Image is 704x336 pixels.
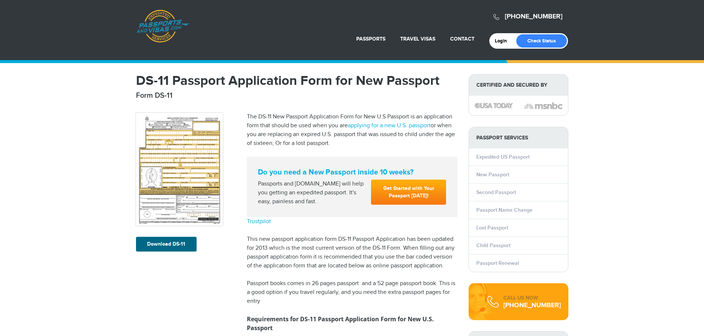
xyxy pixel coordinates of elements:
div: Passports and [DOMAIN_NAME] will help you getting an expedited passport. It's easy, painless and ... [255,180,368,206]
p: This new passport application form DS-11 Passport Application has been updated for 2013 which is ... [247,235,458,270]
h1: DS-11 Passport Application Form for New Passport [136,74,458,87]
strong: Do you need a New Passport inside 10 weeks? [258,168,446,177]
p: Passport books comes in 26 pages passport and a 52 page passport book. This is a good option if y... [247,279,458,306]
a: Second Passport [476,189,516,195]
a: [PHONE_NUMBER] [505,13,562,21]
a: Check Status [516,34,567,48]
a: Lost Passport [476,225,508,231]
a: Passport Name Change [476,207,533,213]
a: Travel Visas [400,36,435,42]
a: Login [495,38,512,44]
img: DS-11 [136,113,223,226]
div: [PHONE_NUMBER] [503,302,561,309]
a: Trustpilot [247,218,271,225]
h3: Requirements for DS-11 Passport Application Form for New U.S. Passport [247,315,458,332]
h2: Form DS-11 [136,91,458,100]
a: Passports [356,36,385,42]
a: Child Passport [476,242,510,249]
a: Get Started with Your Passport [DATE]! [371,180,446,205]
a: Passport Renewal [476,260,519,266]
img: image description [475,103,513,108]
a: applying for a new U.S. passport [348,122,431,129]
strong: Certified and Secured by [469,75,568,96]
a: New Passport [476,172,509,178]
a: Passports & [DOMAIN_NAME] [136,10,189,43]
a: Expedited US Passport [476,154,530,160]
a: Download DS-11 [136,237,197,252]
p: The DS-11 New Passport Application Form for New U.S Passport is an application form that should b... [247,112,458,148]
div: CALL US NOW [503,294,561,302]
a: Contact [450,36,475,42]
strong: PASSPORT SERVICES [469,127,568,148]
img: image description [524,101,562,110]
